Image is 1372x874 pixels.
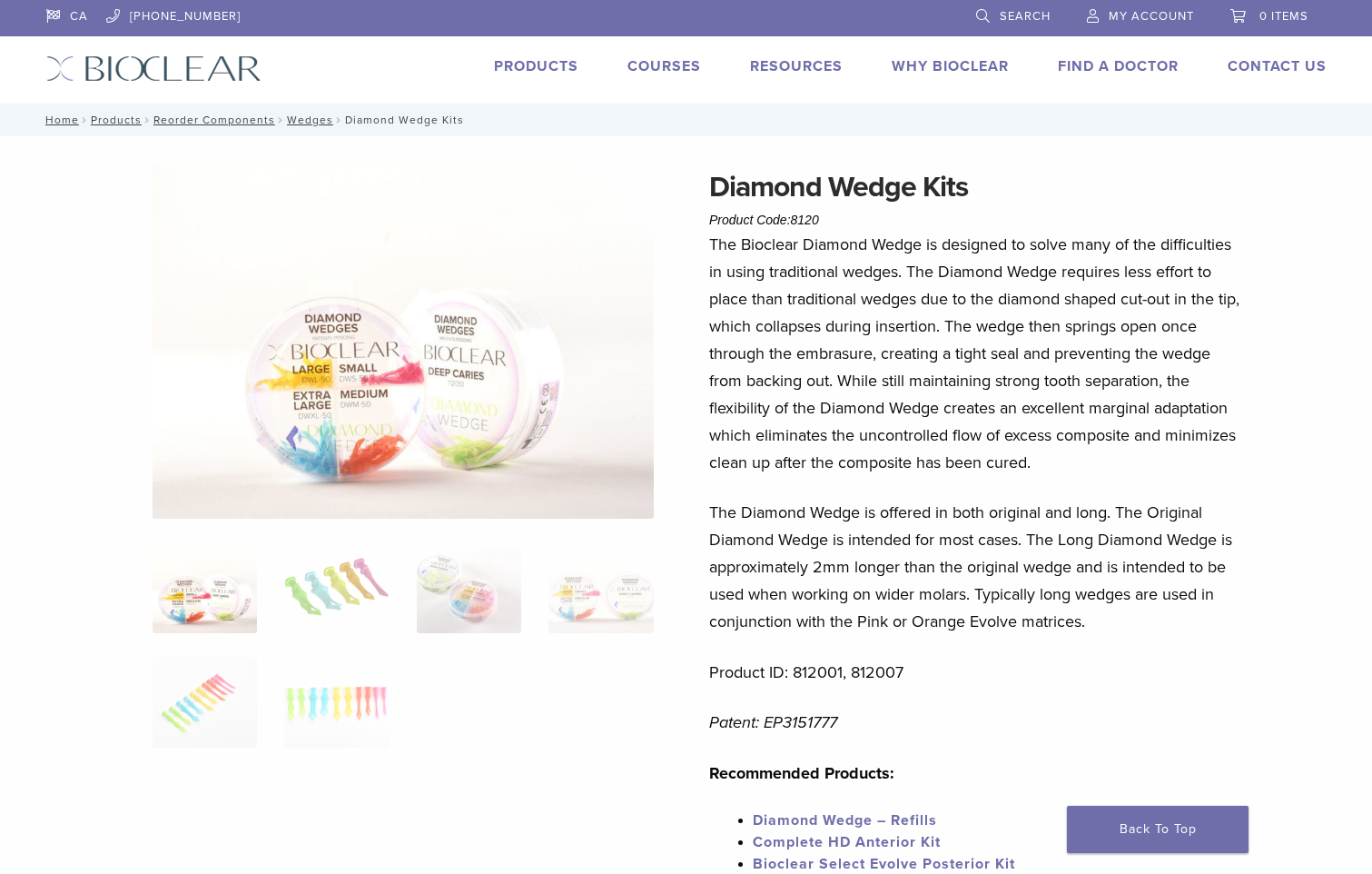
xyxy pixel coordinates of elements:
p: The Bioclear Diamond Wedge is designed to solve many of the difficulties in using traditional wed... [709,231,1243,476]
span: / [275,115,287,124]
a: Diamond Wedge – Refills [753,811,937,829]
span: / [333,115,345,124]
p: Product ID: 812001, 812007 [709,659,1243,686]
span: / [79,115,91,124]
span: Product Code: [709,213,819,227]
img: Bioclear [46,55,262,82]
a: Contact Us [1228,57,1327,75]
a: Products [494,57,578,75]
a: Resources [750,57,843,75]
span: My Account [1109,9,1194,24]
span: 0 items [1259,9,1308,24]
img: Diamond Wedge Kits - Image 4 [548,542,653,633]
p: The Diamond Wedge is offered in both original and long. The Original Diamond Wedge is intended fo... [709,499,1243,635]
a: Home [40,114,79,126]
img: Diamond Wedges-Assorted-3 - Copy [153,165,654,519]
a: Bioclear Select Evolve Posterior Kit [753,855,1015,873]
a: Wedges [287,114,333,126]
img: Diamond Wedge Kits - Image 3 [417,542,521,633]
a: Complete HD Anterior Kit [753,833,941,851]
a: Why Bioclear [892,57,1009,75]
img: Diamond Wedge Kits - Image 5 [153,657,257,748]
span: 8120 [791,213,819,227]
span: / [142,115,153,124]
img: Diamond Wedge Kits - Image 2 [284,542,389,633]
a: Products [91,114,142,126]
img: Diamond Wedge Kits - Image 6 [284,657,389,748]
strong: Recommended Products: [709,763,894,783]
a: Reorder Components [153,114,275,126]
img: Diamond-Wedges-Assorted-3-Copy-e1548779949314-324x324.jpg [153,542,257,633]
span: Search [1000,9,1051,24]
a: Find A Doctor [1058,57,1179,75]
a: Back To Top [1067,806,1249,853]
nav: Diamond Wedge Kits [33,104,1340,136]
h1: Diamond Wedge Kits [709,165,1243,209]
a: Courses [627,57,701,75]
em: Patent: EP3151777 [709,712,837,732]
